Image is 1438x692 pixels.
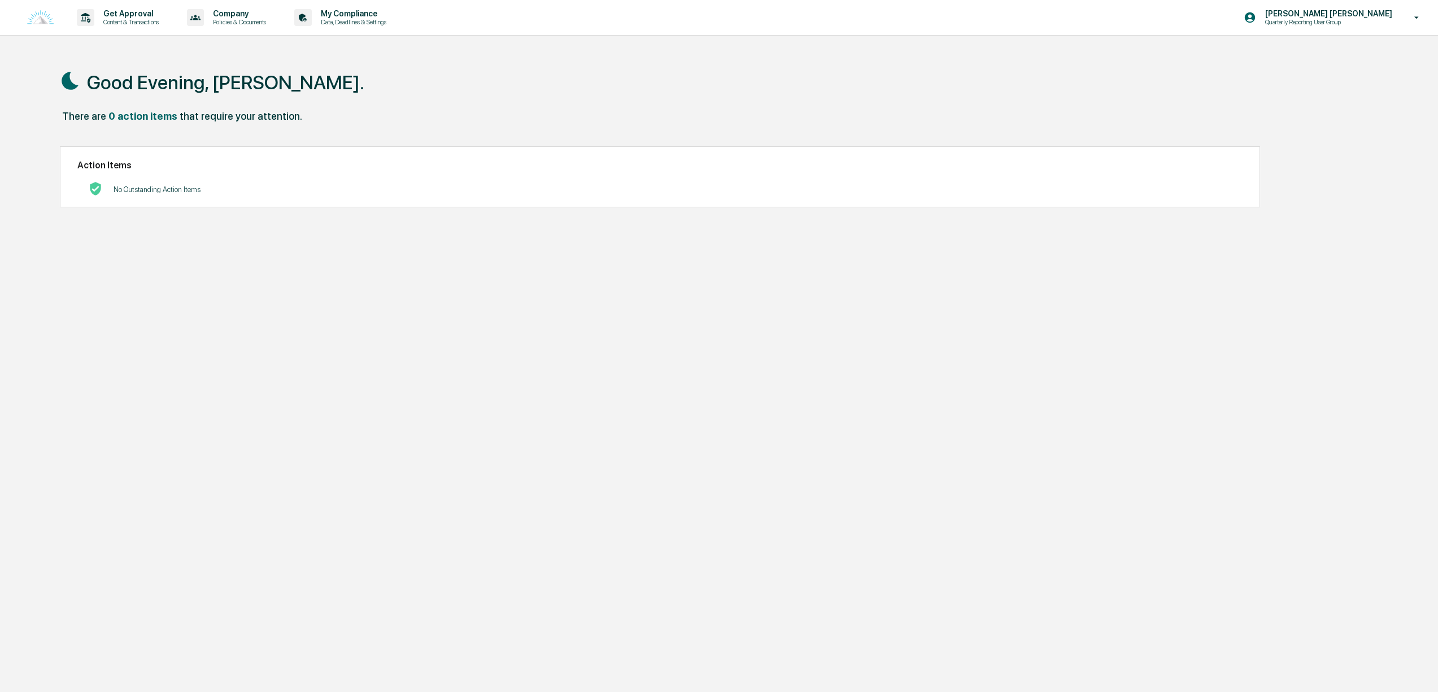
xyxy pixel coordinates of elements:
[27,10,54,25] img: logo
[1256,18,1367,26] p: Quarterly Reporting User Group
[312,18,392,26] p: Data, Deadlines & Settings
[94,18,164,26] p: Content & Transactions
[180,110,302,122] div: that require your attention.
[87,71,364,94] h1: Good Evening, [PERSON_NAME].
[62,110,106,122] div: There are
[114,185,201,194] p: No Outstanding Action Items
[204,18,272,26] p: Policies & Documents
[1256,9,1398,18] p: [PERSON_NAME] [PERSON_NAME]
[108,110,177,122] div: 0 action items
[89,182,102,195] img: No Actions logo
[204,9,272,18] p: Company
[312,9,392,18] p: My Compliance
[77,160,1242,171] h2: Action Items
[94,9,164,18] p: Get Approval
